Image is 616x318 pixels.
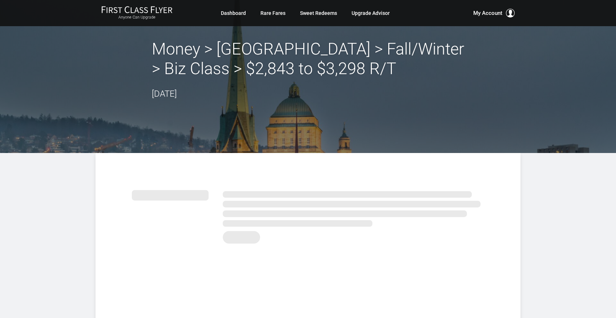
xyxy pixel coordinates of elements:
[221,7,246,20] a: Dashboard
[473,9,502,17] span: My Account
[101,6,173,13] img: First Class Flyer
[152,89,177,99] time: [DATE]
[260,7,285,20] a: Rare Fares
[101,6,173,20] a: First Class FlyerAnyone Can Upgrade
[473,9,515,17] button: My Account
[352,7,390,20] a: Upgrade Advisor
[132,182,484,248] img: summary.svg
[300,7,337,20] a: Sweet Redeems
[101,15,173,20] small: Anyone Can Upgrade
[152,39,464,79] h2: Money > [GEOGRAPHIC_DATA] > Fall/Winter > Biz Class > $2,843 to $3,298 R/T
